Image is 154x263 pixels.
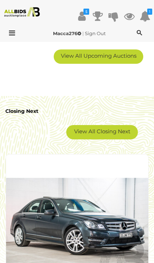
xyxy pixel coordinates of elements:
[77,10,87,23] a: $
[5,108,38,114] b: Closing Next
[54,49,143,64] a: View All Upcoming Auctions
[140,10,150,23] a: 1
[2,7,42,17] img: Allbids.com.au
[85,30,106,36] a: Sign Out
[83,9,89,15] i: $
[147,9,152,15] i: 1
[66,125,138,139] a: View All Closing Next
[53,30,81,36] strong: Macca276
[53,30,82,36] a: Macca276
[61,52,136,59] span: View All Upcoming Auctions
[82,30,84,36] span: |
